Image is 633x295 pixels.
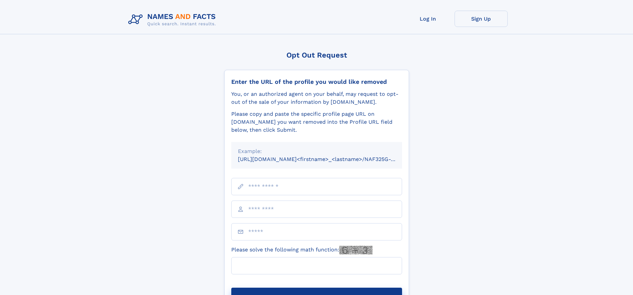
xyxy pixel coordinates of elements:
[231,110,402,134] div: Please copy and paste the specific profile page URL on [DOMAIN_NAME] you want removed into the Pr...
[401,11,455,27] a: Log In
[231,78,402,85] div: Enter the URL of the profile you would like removed
[231,90,402,106] div: You, or an authorized agent on your behalf, may request to opt-out of the sale of your informatio...
[238,156,415,162] small: [URL][DOMAIN_NAME]<firstname>_<lastname>/NAF325G-xxxxxxxx
[224,51,409,59] div: Opt Out Request
[126,11,221,29] img: Logo Names and Facts
[231,246,372,254] label: Please solve the following math function:
[238,147,395,155] div: Example:
[455,11,508,27] a: Sign Up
